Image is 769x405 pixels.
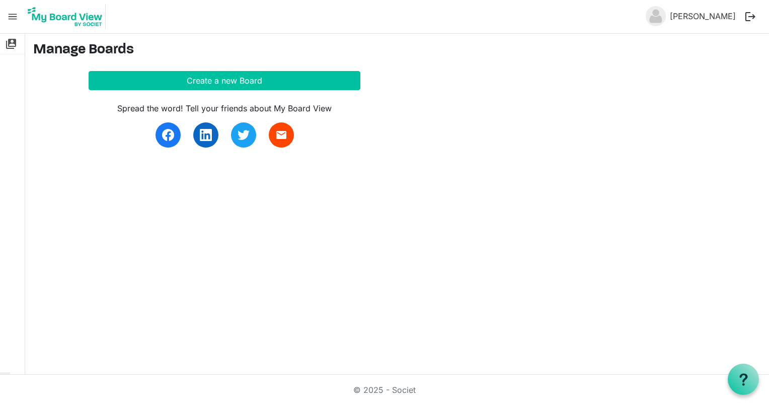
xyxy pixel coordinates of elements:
[25,4,110,29] a: My Board View Logo
[646,6,666,26] img: no-profile-picture.svg
[238,129,250,141] img: twitter.svg
[200,129,212,141] img: linkedin.svg
[162,129,174,141] img: facebook.svg
[33,42,761,59] h3: Manage Boards
[269,122,294,148] a: email
[89,71,360,90] button: Create a new Board
[275,129,287,141] span: email
[89,102,360,114] div: Spread the word! Tell your friends about My Board View
[740,6,761,27] button: logout
[666,6,740,26] a: [PERSON_NAME]
[25,4,106,29] img: My Board View Logo
[353,385,416,395] a: © 2025 - Societ
[5,34,17,54] span: switch_account
[3,7,22,26] span: menu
